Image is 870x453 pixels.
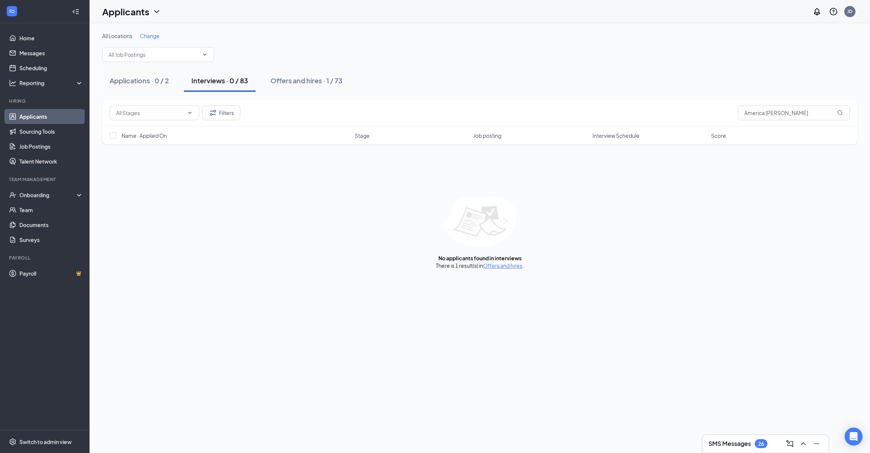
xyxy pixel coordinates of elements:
[19,109,83,124] a: Applicants
[270,76,342,85] div: Offers and hires · 1 / 73
[738,105,850,120] input: Search in interviews
[9,79,16,87] svg: Analysis
[444,197,516,247] img: empty-state
[797,438,809,450] button: ChevronUp
[436,262,524,269] div: There is 1 result(s) in .
[847,8,852,15] div: JD
[202,105,240,120] button: Filter Filters
[191,76,248,85] div: Interviews · 0 / 83
[708,440,751,448] h3: SMS Messages
[19,46,83,60] a: Messages
[784,438,796,450] button: ComposeMessage
[812,439,821,448] svg: Minimize
[110,76,169,85] div: Applications · 0 / 2
[19,202,83,217] a: Team
[592,132,639,139] span: Interview Schedule
[9,176,82,183] div: Team Management
[813,7,822,16] svg: Notifications
[711,132,726,139] span: Score
[19,154,83,169] a: Talent Network
[152,7,161,16] svg: ChevronDown
[829,7,838,16] svg: QuestionInfo
[140,32,160,39] span: Change
[19,31,83,46] a: Home
[122,132,167,139] span: Name · Applied On
[9,255,82,261] div: Payroll
[116,109,184,117] input: All Stages
[355,132,370,139] span: Stage
[799,439,808,448] svg: ChevronUp
[9,98,82,104] div: Hiring
[19,124,83,139] a: Sourcing Tools
[811,438,823,450] button: Minimize
[9,191,16,199] svg: UserCheck
[785,439,794,448] svg: ComposeMessage
[483,262,522,269] a: Offers and hires
[209,108,217,117] svg: Filter
[845,428,863,446] div: Open Intercom Messenger
[19,232,83,247] a: Surveys
[187,110,193,116] svg: ChevronDown
[758,441,764,447] div: 26
[837,110,843,116] svg: MagnifyingGlass
[19,266,83,281] a: PayrollCrown
[473,132,501,139] span: Job posting
[202,52,208,58] svg: ChevronDown
[109,50,199,59] input: All Job Postings
[102,32,132,39] span: All Locations
[72,8,79,15] svg: Collapse
[8,7,16,15] svg: WorkstreamLogo
[19,438,72,446] div: Switch to admin view
[102,5,149,18] h1: Applicants
[19,79,84,87] div: Reporting
[9,438,16,446] svg: Settings
[19,139,83,154] a: Job Postings
[19,191,77,199] div: Onboarding
[19,217,83,232] a: Documents
[19,60,83,75] a: Scheduling
[438,254,522,262] div: No applicants found in interviews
